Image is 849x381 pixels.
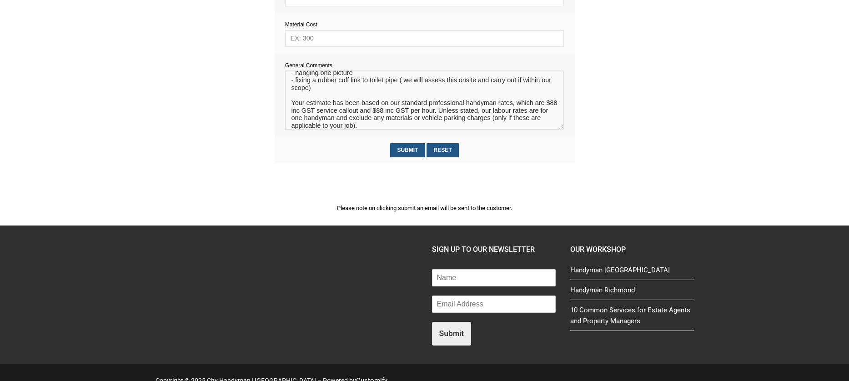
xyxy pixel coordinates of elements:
a: Handyman Richmond [570,285,694,300]
input: EX: 300 [285,30,564,47]
input: Name [432,269,556,286]
p: Please note on clicking submit an email will be sent to the customer. [275,203,575,213]
a: 10 Common Services for Estate Agents and Property Managers [570,305,694,331]
input: Reset [427,143,459,157]
input: Email Address [432,296,556,313]
input: Submit [390,143,425,157]
h4: SIGN UP TO OUR NEWSLETTER [432,244,556,256]
button: Submit [432,322,471,346]
h4: Our Workshop [570,244,694,256]
span: Material Cost [285,21,317,28]
span: General Comments [285,62,332,69]
a: Handyman [GEOGRAPHIC_DATA] [570,265,694,280]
